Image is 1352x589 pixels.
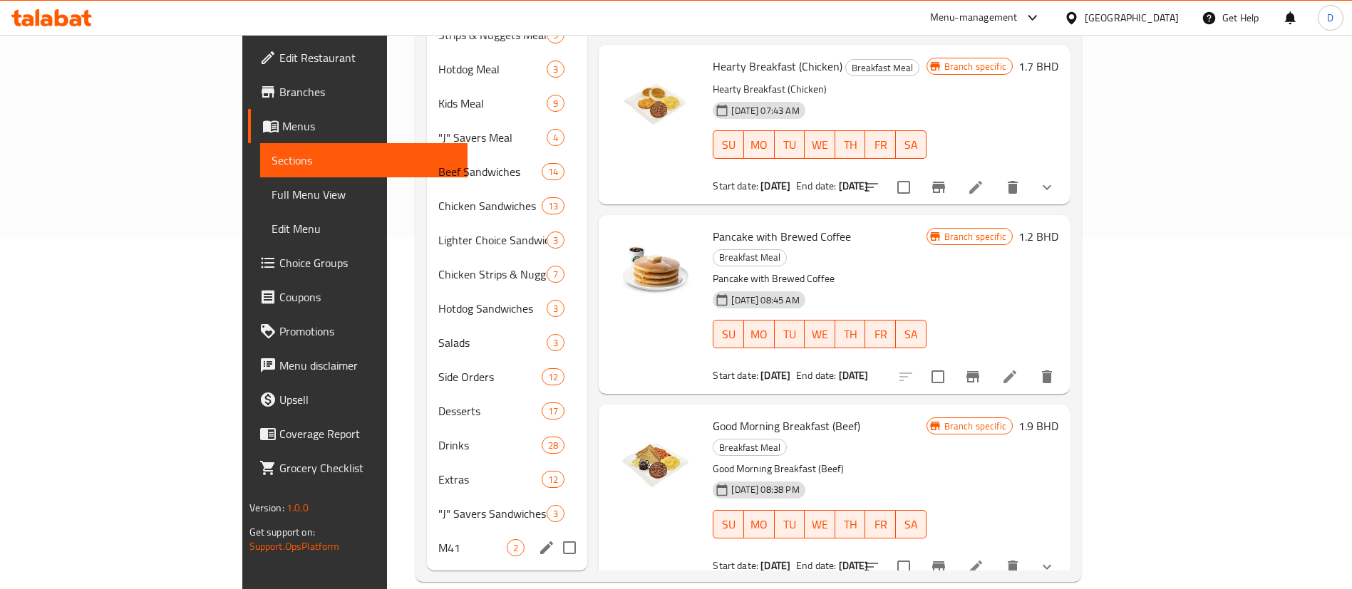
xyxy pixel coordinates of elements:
[780,514,800,535] span: TU
[248,280,468,314] a: Coupons
[760,177,790,195] b: [DATE]
[1085,10,1179,26] div: [GEOGRAPHIC_DATA]
[713,270,926,288] p: Pancake with Brewed Coffee
[896,510,927,538] button: SA
[775,320,805,348] button: TU
[713,320,744,348] button: SU
[713,556,758,575] span: Start date:
[810,324,830,345] span: WE
[835,130,866,159] button: TH
[726,483,805,496] span: [DATE] 08:38 PM
[542,402,564,419] div: items
[923,362,953,392] span: Select to update
[427,325,587,360] div: Salads3
[279,83,457,100] span: Branches
[726,293,805,307] span: [DATE] 08:45 AM
[1018,226,1058,246] h6: 1.2 BHD
[547,129,564,146] div: items
[967,558,984,575] a: Edit menu item
[427,531,587,565] div: M412edit
[260,143,468,177] a: Sections
[279,254,457,271] span: Choice Groups
[547,300,564,317] div: items
[956,360,990,394] button: Branch-specific-item
[248,109,468,143] a: Menus
[542,370,564,384] span: 12
[427,223,587,257] div: Lighter Choice Sandwiches3
[610,416,701,507] img: Good Morning Breakfast (Beef)
[279,288,457,306] span: Coupons
[249,523,315,541] span: Get support on:
[845,59,919,76] div: Breakfast Meal
[248,348,468,382] a: Menu disclaimer
[547,334,564,351] div: items
[996,170,1030,204] button: delete
[835,510,866,538] button: TH
[865,510,896,538] button: FR
[547,234,564,247] span: 3
[796,366,836,385] span: End date:
[760,366,790,385] b: [DATE]
[744,320,775,348] button: MO
[841,135,860,155] span: TH
[1030,360,1064,394] button: delete
[427,257,587,291] div: Chicken Strips & Nuggets Only7
[855,170,889,204] button: sort-choices
[427,86,587,120] div: Kids Meal9
[719,135,738,155] span: SU
[547,61,564,78] div: items
[438,437,542,454] span: Drinks
[542,473,564,486] span: 12
[438,368,542,385] span: Side Orders
[542,368,564,385] div: items
[282,118,457,135] span: Menus
[279,323,457,340] span: Promotions
[896,320,927,348] button: SA
[846,60,919,76] span: Breakfast Meal
[939,419,1012,433] span: Branch specific
[713,249,787,266] div: Breakfast Meal
[719,324,738,345] span: SU
[713,366,758,385] span: Start date:
[547,507,564,521] span: 3
[805,130,835,159] button: WE
[547,505,564,522] div: items
[841,324,860,345] span: TH
[438,539,507,556] span: M41
[248,75,468,109] a: Branches
[889,172,919,202] span: Select to update
[896,130,927,159] button: SA
[542,437,564,454] div: items
[438,61,547,78] div: Hotdog Meal
[805,320,835,348] button: WE
[547,302,564,316] span: 3
[922,170,956,204] button: Branch-specific-item
[272,152,457,169] span: Sections
[260,212,468,246] a: Edit Menu
[248,451,468,485] a: Grocery Checklist
[507,541,524,555] span: 2
[750,135,769,155] span: MO
[542,471,564,488] div: items
[996,550,1030,584] button: delete
[1030,170,1064,204] button: show more
[810,135,830,155] span: WE
[775,510,805,538] button: TU
[427,155,587,189] div: Beef Sandwiches14
[547,95,564,112] div: items
[427,189,587,223] div: Chicken Sandwiches13
[427,52,587,86] div: Hotdog Meal3
[279,425,457,442] span: Coverage Report
[871,324,890,345] span: FR
[713,177,758,195] span: Start date:
[1018,56,1058,76] h6: 1.7 BHD
[871,135,890,155] span: FR
[865,320,896,348] button: FR
[438,231,547,249] span: Lighter Choice Sandwiches
[427,291,587,325] div: Hotdog Sandwiches3
[287,499,309,517] span: 1.0.0
[438,163,542,180] span: Beef Sandwiches
[438,334,547,351] span: Salads
[279,49,457,66] span: Edit Restaurant
[713,439,787,456] div: Breakfast Meal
